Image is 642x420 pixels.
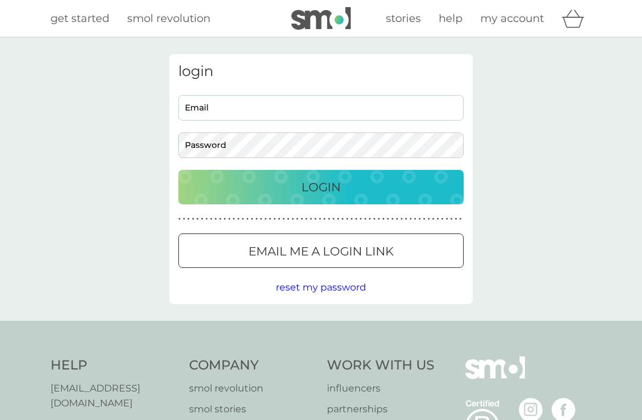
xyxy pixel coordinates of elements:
p: ● [446,216,448,222]
p: ● [206,216,208,222]
p: ● [351,216,353,222]
p: ● [296,216,298,222]
p: ● [242,216,244,222]
a: get started [51,10,109,27]
p: ● [328,216,331,222]
button: reset my password [276,280,366,295]
p: ● [405,216,407,222]
p: Login [301,178,341,197]
a: smol revolution [189,381,316,396]
a: [EMAIL_ADDRESS][DOMAIN_NAME] [51,381,177,411]
p: ● [369,216,371,222]
p: ● [387,216,389,222]
p: ● [373,216,376,222]
span: my account [480,12,544,25]
p: ● [192,216,194,222]
p: ● [423,216,426,222]
p: ● [183,216,185,222]
p: ● [310,216,312,222]
p: ● [197,216,199,222]
p: ● [360,216,362,222]
p: ● [306,216,308,222]
p: ● [414,216,417,222]
a: my account [480,10,544,27]
p: ● [292,216,294,222]
h4: Work With Us [327,356,435,375]
p: ● [342,216,344,222]
p: ● [233,216,235,222]
p: ● [219,216,222,222]
p: ● [364,216,367,222]
p: ● [201,216,203,222]
p: ● [256,216,258,222]
p: ● [418,216,421,222]
p: ● [224,216,226,222]
p: ● [346,216,348,222]
img: smol [291,7,351,30]
button: Email me a login link [178,233,464,268]
a: influencers [327,381,435,396]
p: ● [332,216,335,222]
h4: Company [189,356,316,375]
p: ● [396,216,398,222]
img: smol [465,356,525,397]
p: ● [178,216,181,222]
p: ● [432,216,435,222]
p: ● [378,216,380,222]
p: ● [187,216,190,222]
p: ● [265,216,267,222]
span: get started [51,12,109,25]
p: ● [210,216,212,222]
span: smol revolution [127,12,210,25]
p: ● [237,216,240,222]
span: stories [386,12,421,25]
p: ● [301,216,303,222]
p: ● [282,216,285,222]
a: smol stories [189,402,316,417]
p: ● [319,216,321,222]
p: ● [337,216,339,222]
a: stories [386,10,421,27]
span: reset my password [276,282,366,293]
a: partnerships [327,402,435,417]
p: ● [355,216,357,222]
p: ● [287,216,289,222]
p: ● [437,216,439,222]
a: smol revolution [127,10,210,27]
p: ● [441,216,443,222]
p: ● [401,216,403,222]
p: ● [455,216,457,222]
p: ● [460,216,462,222]
p: ● [273,216,276,222]
span: help [439,12,462,25]
p: ● [246,216,248,222]
h4: Help [51,356,177,375]
p: ● [251,216,253,222]
p: ● [410,216,412,222]
div: basket [562,7,591,30]
p: ● [323,216,326,222]
p: ● [278,216,281,222]
h3: login [178,63,464,80]
p: ● [314,216,317,222]
p: ● [391,216,394,222]
p: ● [451,216,453,222]
p: ● [228,216,231,222]
p: ● [215,216,217,222]
a: help [439,10,462,27]
p: Email me a login link [248,242,394,261]
p: ● [382,216,385,222]
p: ● [260,216,262,222]
p: ● [269,216,272,222]
p: ● [427,216,430,222]
button: Login [178,170,464,204]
